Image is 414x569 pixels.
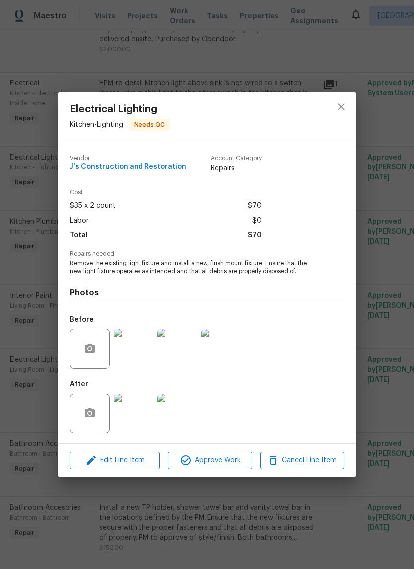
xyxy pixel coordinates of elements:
button: close [329,95,353,119]
span: $70 [248,228,262,243]
h5: After [70,381,88,388]
span: Repairs needed [70,251,344,257]
span: Cancel Line Item [263,454,341,467]
span: Labor [70,214,89,228]
span: Cost [70,189,262,196]
button: Edit Line Item [70,452,160,469]
span: Electrical Lighting [70,104,170,115]
button: Approve Work [168,452,252,469]
span: Edit Line Item [73,454,157,467]
span: J's Construction and Restoration [70,163,186,171]
span: $70 [248,199,262,213]
span: Kitchen - Lighting [70,121,123,128]
span: Needs QC [130,120,169,130]
span: Repairs [211,163,262,173]
span: Vendor [70,155,186,162]
span: Remove the existing light fixture and install a new, flush mount fixture. Ensure that the new lig... [70,259,317,276]
span: $0 [252,214,262,228]
span: Total [70,228,88,243]
h5: Before [70,316,94,323]
h4: Photos [70,288,344,298]
span: $35 x 2 count [70,199,116,213]
button: Cancel Line Item [260,452,344,469]
span: Approve Work [171,454,249,467]
span: Account Category [211,155,262,162]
